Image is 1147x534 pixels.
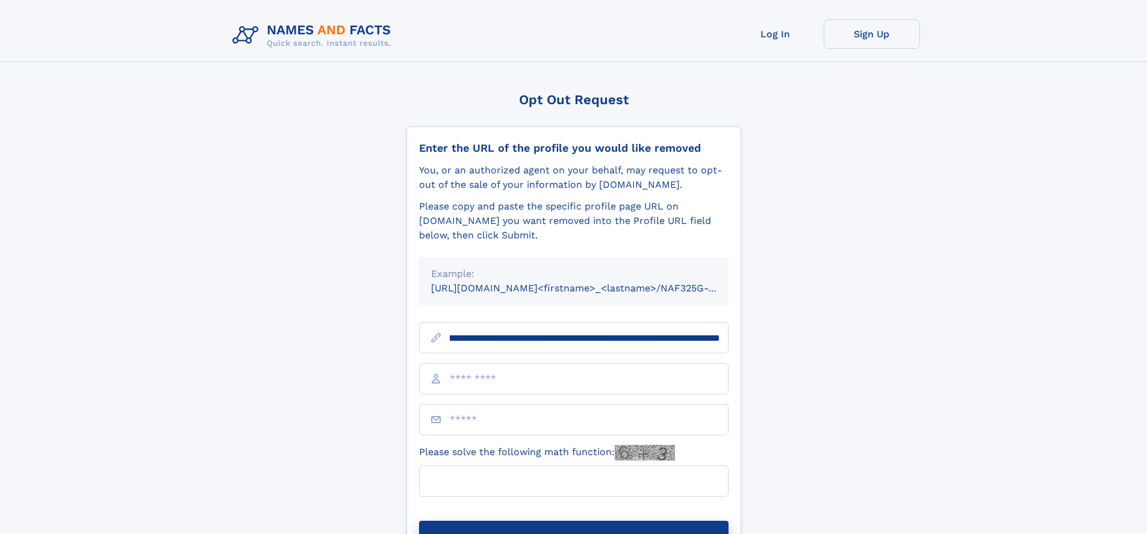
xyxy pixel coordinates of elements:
[228,19,401,52] img: Logo Names and Facts
[431,282,751,294] small: [URL][DOMAIN_NAME]<firstname>_<lastname>/NAF325G-xxxxxxxx
[406,92,741,107] div: Opt Out Request
[419,199,729,243] div: Please copy and paste the specific profile page URL on [DOMAIN_NAME] you want removed into the Pr...
[431,267,716,281] div: Example:
[824,19,920,49] a: Sign Up
[727,19,824,49] a: Log In
[419,445,675,461] label: Please solve the following math function:
[419,141,729,155] div: Enter the URL of the profile you would like removed
[419,163,729,192] div: You, or an authorized agent on your behalf, may request to opt-out of the sale of your informatio...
